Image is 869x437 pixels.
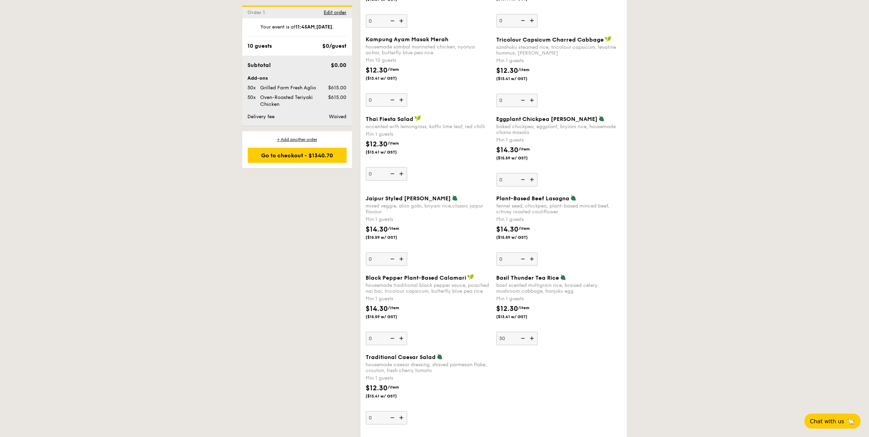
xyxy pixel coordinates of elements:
[497,146,519,154] span: $14.30
[248,114,275,120] span: Delivery fee
[414,115,421,122] img: icon-vegan.f8ff3823.svg
[497,295,622,302] div: Min 1 guests
[519,147,530,152] span: /item
[388,385,399,390] span: /item
[366,375,491,382] div: Min 1 guests
[366,411,407,425] input: Traditional Caesar Saladhousemade caesar dressing, shaved parmesan flake, crouton, fresh cherry t...
[497,137,622,144] div: Min 1 guests
[366,253,407,266] input: Jaipur Styled [PERSON_NAME]mixed veggie, aloo gobi, briyani rice,classic jaipur flavourMin 1 gues...
[497,195,570,202] span: Plant-Based Beef Lasagna
[527,173,538,186] img: icon-add.58712e84.svg
[366,195,451,202] span: Jaipur Styled [PERSON_NAME]
[366,44,491,56] div: housemade sambal marinated chicken, nyonya achar, butterfly blue pea rice
[366,76,413,81] span: ($13.41 w/ GST)
[366,14,407,28] input: Min 1 guests$14.30/item($15.59 w/ GST)
[245,94,257,101] div: 50x
[497,235,543,240] span: ($15.59 w/ GST)
[397,253,407,266] img: icon-add.58712e84.svg
[323,42,347,50] div: $0/guest
[328,94,346,100] span: $615.00
[248,137,347,142] div: + Add another order
[497,76,543,81] span: ($13.41 w/ GST)
[497,314,543,320] span: ($13.41 w/ GST)
[497,57,622,64] div: Min 1 guests
[331,62,346,68] span: $0.00
[570,195,577,201] img: icon-vegetarian.fe4039eb.svg
[366,354,436,360] span: Traditional Caesar Salad
[527,14,538,27] img: icon-add.58712e84.svg
[328,85,346,91] span: $615.00
[388,226,400,231] span: /item
[397,332,407,345] img: icon-add.58712e84.svg
[388,67,399,72] span: /item
[366,93,407,107] input: Kampung Ayam Masak Merahhousemade sambal marinated chicken, nyonya achar, butterfly blue pea rice...
[387,14,397,27] img: icon-reduce.1d2dbef1.svg
[366,216,491,223] div: Min 1 guests
[517,332,527,345] img: icon-reduce.1d2dbef1.svg
[527,332,538,345] img: icon-add.58712e84.svg
[517,253,527,266] img: icon-reduce.1d2dbef1.svg
[366,305,388,313] span: $14.30
[366,36,449,43] span: Kampung Ayam Masak Merah
[387,411,397,424] img: icon-reduce.1d2dbef1.svg
[248,148,347,163] div: Go to checkout - $1340.70
[497,124,622,135] div: baked chickpea, eggplant, bryiani rice, housemade chana masala
[497,44,622,56] div: sanshoku steamed rice, tricolour capsicum, levatine hummus, [PERSON_NAME]
[324,10,347,15] span: Edit order
[316,24,332,30] strong: [DATE]
[527,253,538,266] img: icon-add.58712e84.svg
[497,253,538,266] input: Plant-Based Beef Lasagnafennel seed, chickpea, plant-based minced beef, citrusy roasted cauliflow...
[497,94,538,107] input: Tricolour Capsicum Charred Cabbagesanshoku steamed rice, tricolour capsicum, levatine hummus, [PE...
[497,274,559,281] span: Basil Thunder Tea Rice
[387,93,397,107] img: icon-reduce.1d2dbef1.svg
[366,362,491,373] div: housemade caesar dressing, shaved parmesan flake, crouton, fresh cherry tomato
[388,305,400,310] span: /item
[257,94,320,108] div: Oven-Roasted Teriyaki Chicken
[366,167,407,181] input: Thai Fiesta Saladaccented with lemongrass, kaffir lime leaf, red chilliMin 1 guests$12.30/item($1...
[517,173,527,186] img: icon-reduce.1d2dbef1.svg
[366,384,388,392] span: $12.30
[497,14,538,27] input: Min 10 guests$12.30/item($13.41 w/ GST)
[366,295,491,302] div: Min 1 guests
[847,417,855,425] span: 🦙
[497,332,538,345] input: Basil Thunder Tea Ricebasil scented multigrain rice, braised celery mushroom cabbage, hanjuku egg...
[599,115,605,122] img: icon-vegetarian.fe4039eb.svg
[366,225,388,234] span: $14.30
[245,85,257,91] div: 50x
[397,14,407,27] img: icon-add.58712e84.svg
[497,173,538,187] input: Eggplant Chickpea [PERSON_NAME]baked chickpea, eggplant, bryiani rice, housemade chana masalaMin ...
[810,418,844,425] span: Chat with us
[497,36,604,43] span: Tricolour Capsicum Charred Cabbage
[366,393,413,399] span: ($13.41 w/ GST)
[519,305,530,310] span: /item
[560,274,566,280] img: icon-vegetarian.fe4039eb.svg
[296,24,315,30] strong: 11:45AM
[366,314,413,320] span: ($15.59 w/ GST)
[519,226,530,231] span: /item
[497,305,519,313] span: $12.30
[257,85,320,91] div: Grilled Farm Fresh Aglio
[497,203,622,215] div: fennel seed, chickpea, plant-based minced beef, citrusy roasted cauliflower
[366,149,413,155] span: ($13.41 w/ GST)
[248,10,268,15] span: Order 1
[366,124,491,130] div: accented with lemongrass, kaffir lime leaf, red chilli
[519,67,530,72] span: /item
[387,167,397,180] img: icon-reduce.1d2dbef1.svg
[329,114,346,120] span: Waived
[467,274,474,280] img: icon-vegan.f8ff3823.svg
[366,66,388,75] span: $12.30
[366,282,491,294] div: housemade traditional black pepper sauce, poached nai bai, tricolour capsicum, butterfly blue pea...
[366,131,491,138] div: Min 1 guests
[397,93,407,107] img: icon-add.58712e84.svg
[804,414,861,429] button: Chat with us🦙
[527,94,538,107] img: icon-add.58712e84.svg
[497,225,519,234] span: $14.30
[497,216,622,223] div: Min 1 guests
[387,253,397,266] img: icon-reduce.1d2dbef1.svg
[497,116,598,122] span: Eggplant Chickpea [PERSON_NAME]
[366,57,491,64] div: Min 10 guests
[366,203,491,215] div: mixed veggie, aloo gobi, briyani rice,classic jaipur flavour
[366,140,388,148] span: $12.30
[397,167,407,180] img: icon-add.58712e84.svg
[366,116,414,122] span: Thai Fiesta Salad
